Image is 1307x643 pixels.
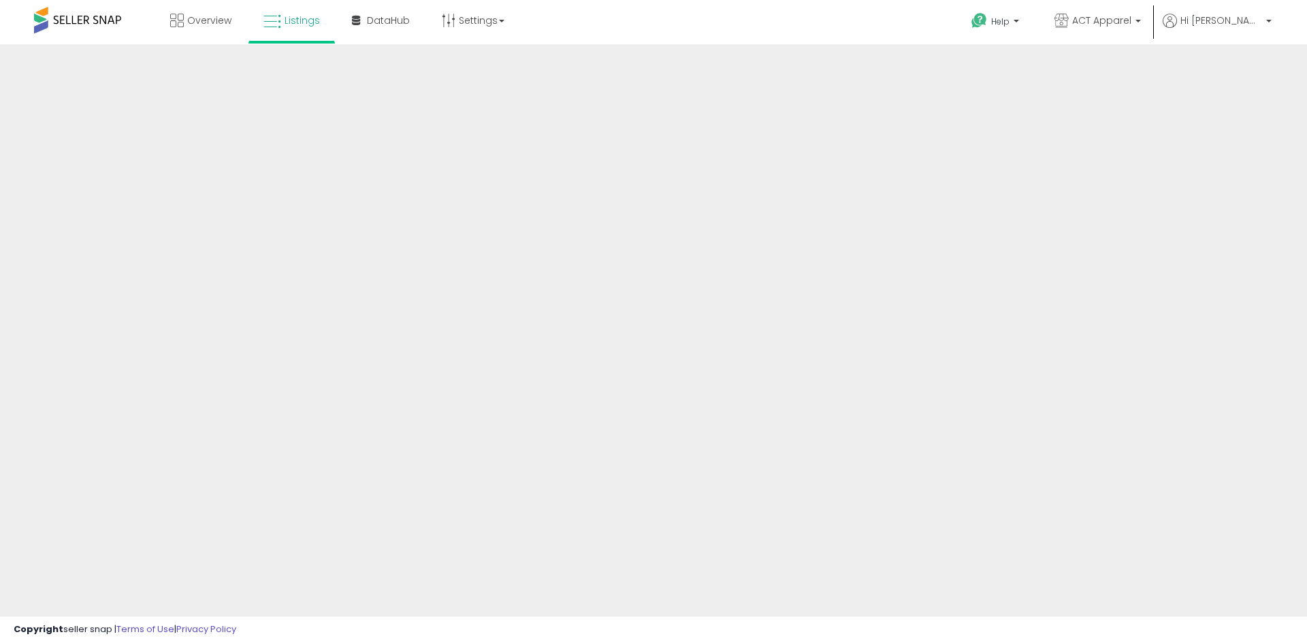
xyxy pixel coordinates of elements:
[961,2,1033,44] a: Help
[285,14,320,27] span: Listings
[1163,14,1272,44] a: Hi [PERSON_NAME]
[1072,14,1131,27] span: ACT Apparel
[971,12,988,29] i: Get Help
[991,16,1010,27] span: Help
[187,14,231,27] span: Overview
[1180,14,1262,27] span: Hi [PERSON_NAME]
[367,14,410,27] span: DataHub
